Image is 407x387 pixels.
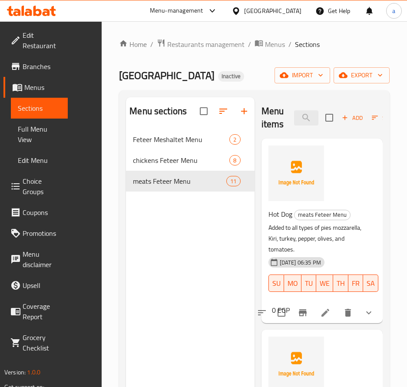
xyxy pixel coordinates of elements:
[265,39,285,50] span: Menus
[133,176,226,186] span: meats Feteer Menu
[23,30,61,51] span: Edit Restaurant
[3,171,68,202] a: Choice Groups
[27,367,40,378] span: 1.0.0
[316,275,333,292] button: WE
[341,113,364,123] span: Add
[18,103,61,113] span: Sections
[4,367,26,378] span: Version:
[226,176,240,186] div: items
[119,39,147,50] a: Home
[320,277,330,290] span: WE
[366,111,401,125] span: Sort items
[367,277,375,290] span: SA
[11,119,68,150] a: Full Menu View
[268,208,292,221] span: Hot Dog
[261,105,284,131] h2: Menu items
[320,308,331,318] a: Edit menu item
[119,39,390,50] nav: breadcrumb
[295,39,320,50] span: Sections
[150,6,203,16] div: Menu-management
[272,277,281,290] span: SU
[3,25,68,56] a: Edit Restaurant
[338,111,366,125] button: Add
[3,327,68,358] a: Grocery Checklist
[23,280,61,291] span: Upsell
[3,56,68,77] a: Branches
[11,98,68,119] a: Sections
[338,302,358,323] button: delete
[268,222,369,255] p: Added to all types of pies mozzarella, Kiri, turkey, pepper, olives, and tomatoes.
[229,155,240,165] div: items
[272,304,291,322] span: Select to update
[358,302,379,323] button: show more
[370,111,398,125] button: Sort
[276,258,324,267] span: [DATE] 06:35 PM
[18,124,61,145] span: Full Menu View
[3,296,68,327] a: Coverage Report
[364,308,374,318] svg: Show Choices
[18,155,61,165] span: Edit Menu
[24,82,61,93] span: Menus
[213,101,234,122] span: Sort sections
[23,176,61,197] span: Choice Groups
[352,277,360,290] span: FR
[218,71,244,82] div: Inactive
[288,39,291,50] li: /
[320,109,338,127] span: Select section
[372,113,396,123] span: Sort
[3,275,68,296] a: Upsell
[23,301,61,322] span: Coverage Report
[23,228,61,238] span: Promotions
[126,171,254,192] div: meats Feteer Menu11
[3,77,68,98] a: Menus
[129,105,187,118] h2: Menu sections
[23,61,61,72] span: Branches
[284,275,301,292] button: MO
[294,210,351,220] div: meats Feteer Menu
[348,275,363,292] button: FR
[126,129,254,150] div: Feteer Meshaltet Menu2
[333,275,348,292] button: TH
[337,277,345,290] span: TH
[229,134,240,145] div: items
[292,302,313,323] button: Branch-specific-item
[230,136,240,144] span: 2
[334,67,390,83] button: export
[167,39,245,50] span: Restaurants management
[230,156,240,165] span: 8
[3,244,68,275] a: Menu disclaimer
[294,110,318,126] input: search
[248,39,251,50] li: /
[3,202,68,223] a: Coupons
[195,102,213,120] span: Select all sections
[301,275,316,292] button: TU
[23,332,61,353] span: Grocery Checklist
[294,210,350,220] span: meats Feteer Menu
[251,302,272,323] button: sort-choices
[288,277,298,290] span: MO
[275,67,330,83] button: import
[255,39,285,50] a: Menus
[133,155,229,165] span: chickens Feteer Menu
[11,150,68,171] a: Edit Menu
[281,70,323,81] span: import
[3,223,68,244] a: Promotions
[338,111,366,125] span: Add item
[23,249,61,270] span: Menu disclaimer
[244,6,301,16] div: [GEOGRAPHIC_DATA]
[23,207,61,218] span: Coupons
[126,126,254,195] nav: Menu sections
[133,134,229,145] span: Feteer Meshaltet Menu
[363,275,378,292] button: SA
[341,70,383,81] span: export
[150,39,153,50] li: /
[126,150,254,171] div: chickens Feteer Menu8
[227,177,240,185] span: 11
[268,275,284,292] button: SU
[157,39,245,50] a: Restaurants management
[392,6,395,16] span: a
[218,73,244,80] span: Inactive
[268,146,324,201] img: Hot Dog
[305,277,313,290] span: TU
